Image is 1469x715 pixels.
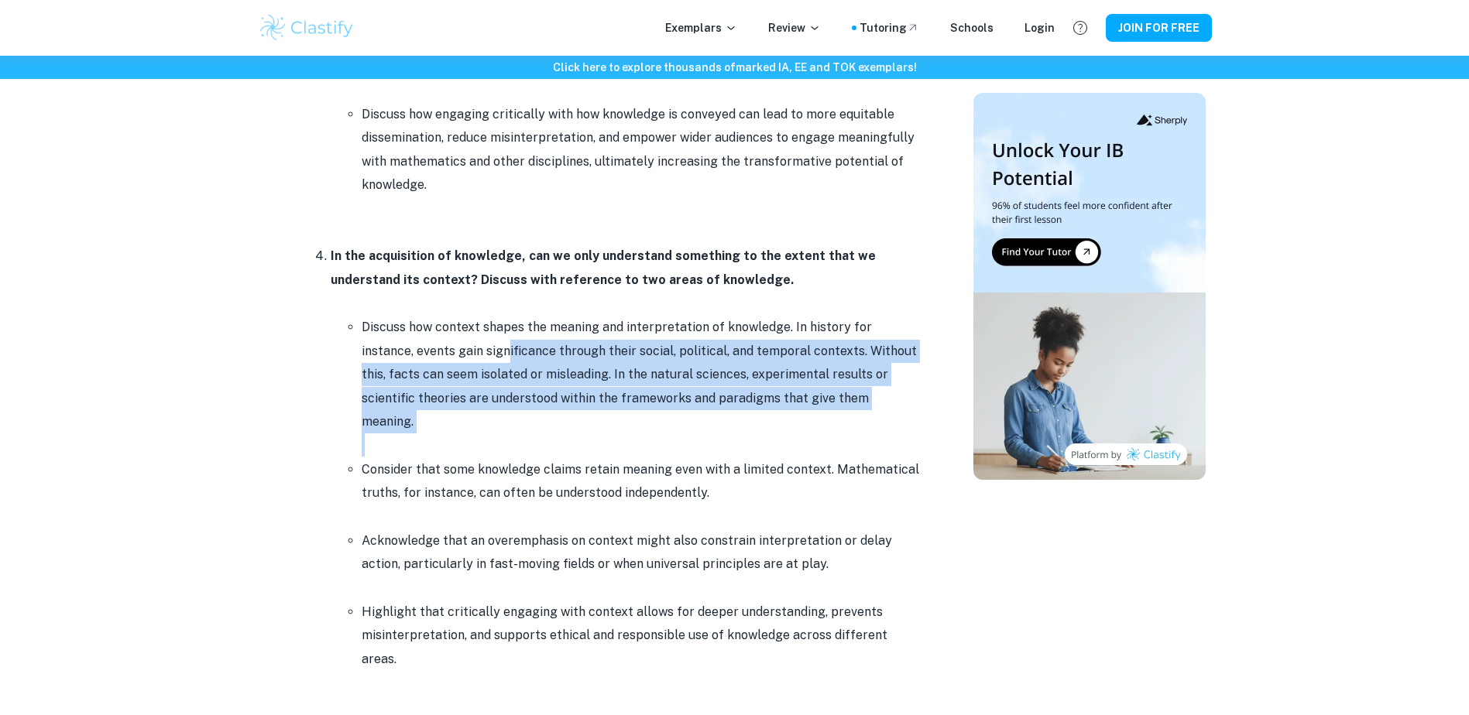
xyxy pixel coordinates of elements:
[1067,15,1093,41] button: Help and Feedback
[950,19,994,36] a: Schools
[362,316,919,433] p: Discuss how context shapes the meaning and interpretation of knowledge. In history for instance, ...
[331,248,876,286] strong: In the acquisition of knowledge, can we only understand something to the extent that we understan...
[362,103,919,197] p: Discuss how engaging critically with how knowledge is conveyed can lead to more equitable dissemi...
[258,12,356,43] img: Clastify logo
[1025,19,1055,36] a: Login
[860,19,919,36] a: Tutoring
[3,59,1466,76] h6: Click here to explore thousands of marked IA, EE and TOK exemplars !
[362,458,919,505] p: Consider that some knowledge claims retain meaning even with a limited context. Mathematical trut...
[665,19,737,36] p: Exemplars
[362,600,919,671] p: Highlight that critically engaging with context allows for deeper understanding, prevents misinte...
[1106,14,1212,42] button: JOIN FOR FREE
[973,93,1206,480] img: Thumbnail
[362,529,919,576] p: Acknowledge that an overemphasis on context might also constrain interpretation or delay action, ...
[768,19,821,36] p: Review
